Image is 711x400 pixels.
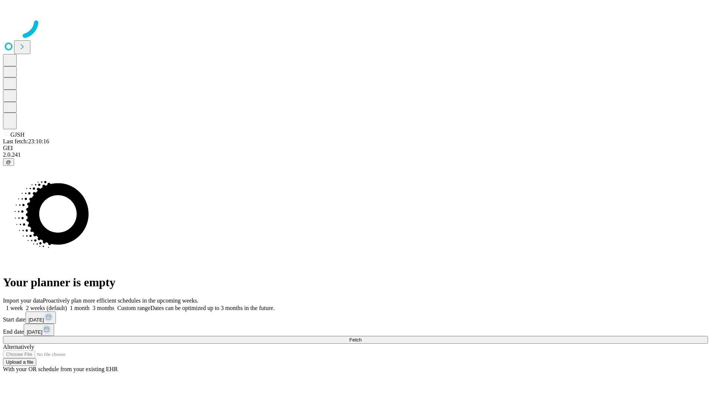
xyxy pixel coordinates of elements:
[26,305,67,311] span: 2 weeks (default)
[3,276,708,289] h1: Your planner is empty
[93,305,114,311] span: 3 months
[26,311,56,324] button: [DATE]
[3,324,708,336] div: End date
[24,324,54,336] button: [DATE]
[3,138,49,144] span: Last fetch: 23:10:16
[3,336,708,344] button: Fetch
[3,158,14,166] button: @
[10,131,24,138] span: GJSH
[150,305,274,311] span: Dates can be optimized up to 3 months in the future.
[6,159,11,165] span: @
[3,311,708,324] div: Start date
[6,305,23,311] span: 1 week
[43,297,198,304] span: Proactively plan more efficient schedules in the upcoming weeks.
[29,317,44,323] span: [DATE]
[70,305,90,311] span: 1 month
[3,297,43,304] span: Import your data
[117,305,150,311] span: Custom range
[27,329,42,335] span: [DATE]
[3,366,118,372] span: With your OR schedule from your existing EHR
[3,358,36,366] button: Upload a file
[3,145,708,151] div: GEI
[349,337,361,343] span: Fetch
[3,151,708,158] div: 2.0.241
[3,344,34,350] span: Alternatively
